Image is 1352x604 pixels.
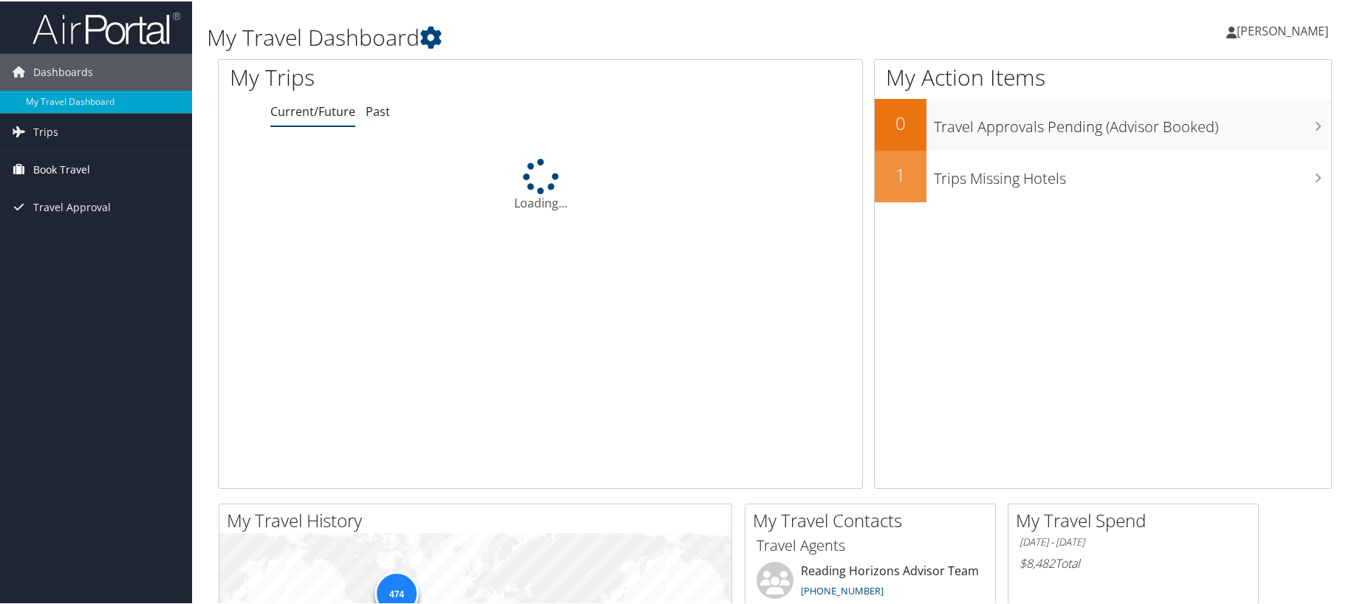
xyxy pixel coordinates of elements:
h2: 1 [875,161,926,186]
h2: 0 [875,109,926,134]
h6: [DATE] - [DATE] [1020,534,1247,548]
a: 1Trips Missing Hotels [875,149,1331,201]
h2: My Travel History [227,507,731,532]
h2: My Travel Contacts [753,507,995,532]
span: $8,482 [1020,554,1055,570]
a: Current/Future [270,102,355,118]
span: Travel Approval [33,188,111,224]
a: [PHONE_NUMBER] [801,583,884,596]
a: Past [366,102,390,118]
h1: My Travel Dashboard [207,21,964,52]
img: airportal-logo.png [33,10,180,44]
a: [PERSON_NAME] [1226,7,1343,52]
h3: Travel Agents [757,534,984,555]
div: Loading... [219,157,862,210]
span: [PERSON_NAME] [1237,21,1328,38]
h1: My Trips [230,61,583,92]
span: Trips [33,112,58,149]
h1: My Action Items [875,61,1331,92]
h3: Trips Missing Hotels [934,159,1331,188]
h6: Total [1020,554,1247,570]
a: 0Travel Approvals Pending (Advisor Booked) [875,97,1331,149]
span: Book Travel [33,150,90,187]
span: Dashboards [33,52,93,89]
h3: Travel Approvals Pending (Advisor Booked) [934,108,1331,136]
h2: My Travel Spend [1016,507,1258,532]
